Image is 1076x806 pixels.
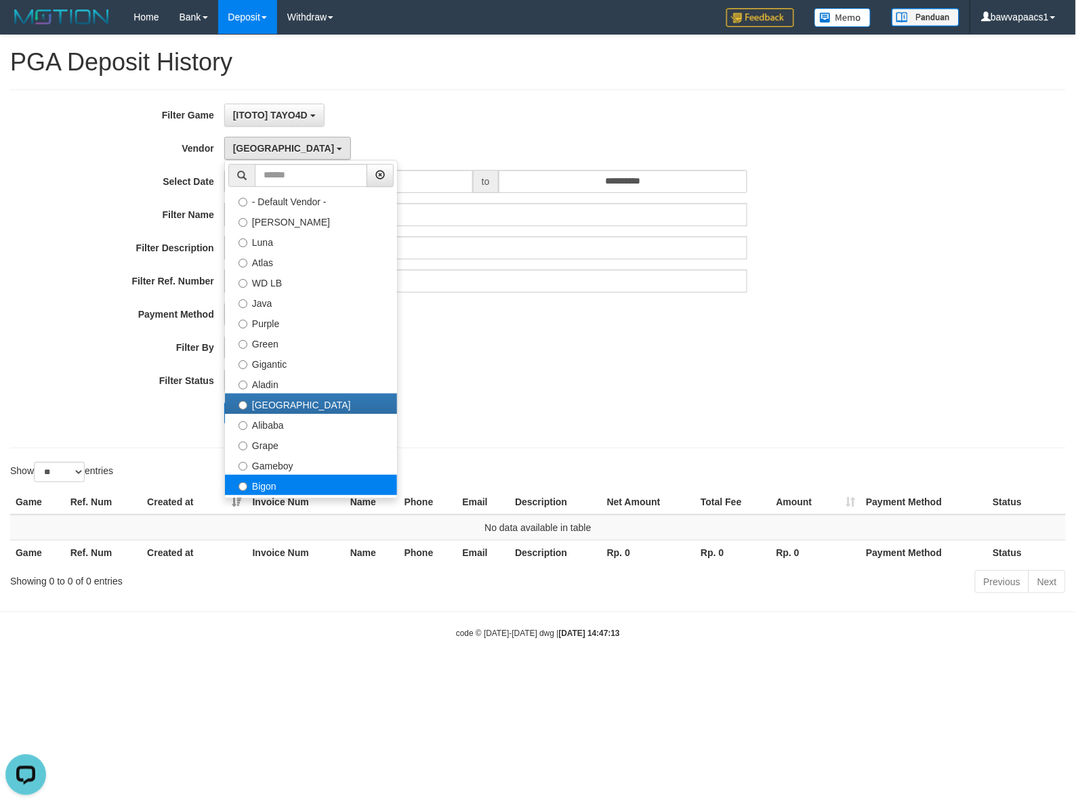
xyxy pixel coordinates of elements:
[695,490,770,515] th: Total Fee
[239,320,247,328] input: Purple
[239,421,247,430] input: Alibaba
[224,137,351,160] button: [GEOGRAPHIC_DATA]
[5,5,46,46] button: Open LiveChat chat widget
[239,340,247,349] input: Green
[10,515,1066,540] td: No data available in table
[65,490,142,515] th: Ref. Num
[239,299,247,308] input: Java
[10,490,65,515] th: Game
[987,540,1066,565] th: Status
[225,394,397,414] label: [GEOGRAPHIC_DATA]
[602,490,695,515] th: Net Amount
[225,190,397,211] label: - Default Vendor -
[892,8,959,26] img: panduan.png
[510,490,602,515] th: Description
[247,490,345,515] th: Invoice Num
[225,312,397,333] label: Purple
[224,104,325,127] button: [ITOTO] TAYO4D
[239,482,247,491] input: Bigon
[10,569,438,588] div: Showing 0 to 0 of 0 entries
[225,475,397,495] label: Bigon
[345,490,399,515] th: Name
[225,211,397,231] label: [PERSON_NAME]
[142,540,247,565] th: Created at
[225,434,397,454] label: Grape
[726,8,794,27] img: Feedback.jpg
[456,629,620,638] small: code © [DATE]-[DATE] dwg |
[457,540,510,565] th: Email
[239,218,247,227] input: [PERSON_NAME]
[239,279,247,288] input: WD LB
[399,540,457,565] th: Phone
[225,231,397,251] label: Luna
[225,353,397,373] label: Gigantic
[695,540,770,565] th: Rp. 0
[225,414,397,434] label: Alibaba
[225,373,397,394] label: Aladin
[602,540,695,565] th: Rp. 0
[510,540,602,565] th: Description
[975,570,1029,593] a: Previous
[814,8,871,27] img: Button%20Memo.svg
[861,490,987,515] th: Payment Method
[142,490,247,515] th: Created at: activate to sort column ascending
[239,360,247,369] input: Gigantic
[233,110,308,121] span: [ITOTO] TAYO4D
[345,540,399,565] th: Name
[225,272,397,292] label: WD LB
[239,442,247,450] input: Grape
[65,540,142,565] th: Ref. Num
[225,292,397,312] label: Java
[239,259,247,268] input: Atlas
[771,490,861,515] th: Amount: activate to sort column ascending
[34,462,85,482] select: Showentries
[771,540,861,565] th: Rp. 0
[10,462,113,482] label: Show entries
[233,143,335,154] span: [GEOGRAPHIC_DATA]
[10,7,113,27] img: MOTION_logo.png
[987,490,1066,515] th: Status
[225,495,397,515] label: Allstar
[239,238,247,247] input: Luna
[457,490,510,515] th: Email
[239,198,247,207] input: - Default Vendor -
[239,401,247,410] input: [GEOGRAPHIC_DATA]
[861,540,987,565] th: Payment Method
[239,381,247,389] input: Aladin
[239,462,247,471] input: Gameboy
[10,540,65,565] th: Game
[225,251,397,272] label: Atlas
[399,490,457,515] th: Phone
[1029,570,1066,593] a: Next
[247,540,345,565] th: Invoice Num
[473,170,499,193] span: to
[10,49,1066,76] h1: PGA Deposit History
[225,333,397,353] label: Green
[559,629,620,638] strong: [DATE] 14:47:13
[225,454,397,475] label: Gameboy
